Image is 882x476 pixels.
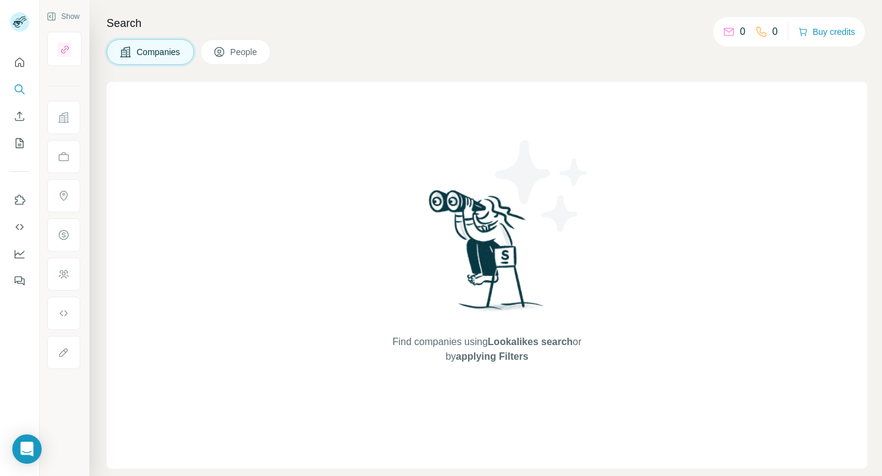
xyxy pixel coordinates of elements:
span: People [230,46,258,58]
button: Quick start [10,51,29,73]
span: Lookalikes search [488,337,573,347]
span: Companies [137,46,181,58]
button: My lists [10,132,29,154]
img: Surfe Illustration - Woman searching with binoculars [423,187,551,323]
img: Surfe Illustration - Stars [487,131,597,241]
button: Dashboard [10,243,29,265]
span: Find companies using or by [389,335,585,364]
button: Use Surfe API [10,216,29,238]
button: Show [38,7,88,26]
button: Search [10,78,29,100]
button: Buy credits [798,23,855,40]
button: Feedback [10,270,29,292]
h4: Search [107,15,867,32]
p: 0 [772,24,778,39]
button: Enrich CSV [10,105,29,127]
span: applying Filters [456,351,528,362]
div: Open Intercom Messenger [12,434,42,464]
button: Use Surfe on LinkedIn [10,189,29,211]
p: 0 [740,24,745,39]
